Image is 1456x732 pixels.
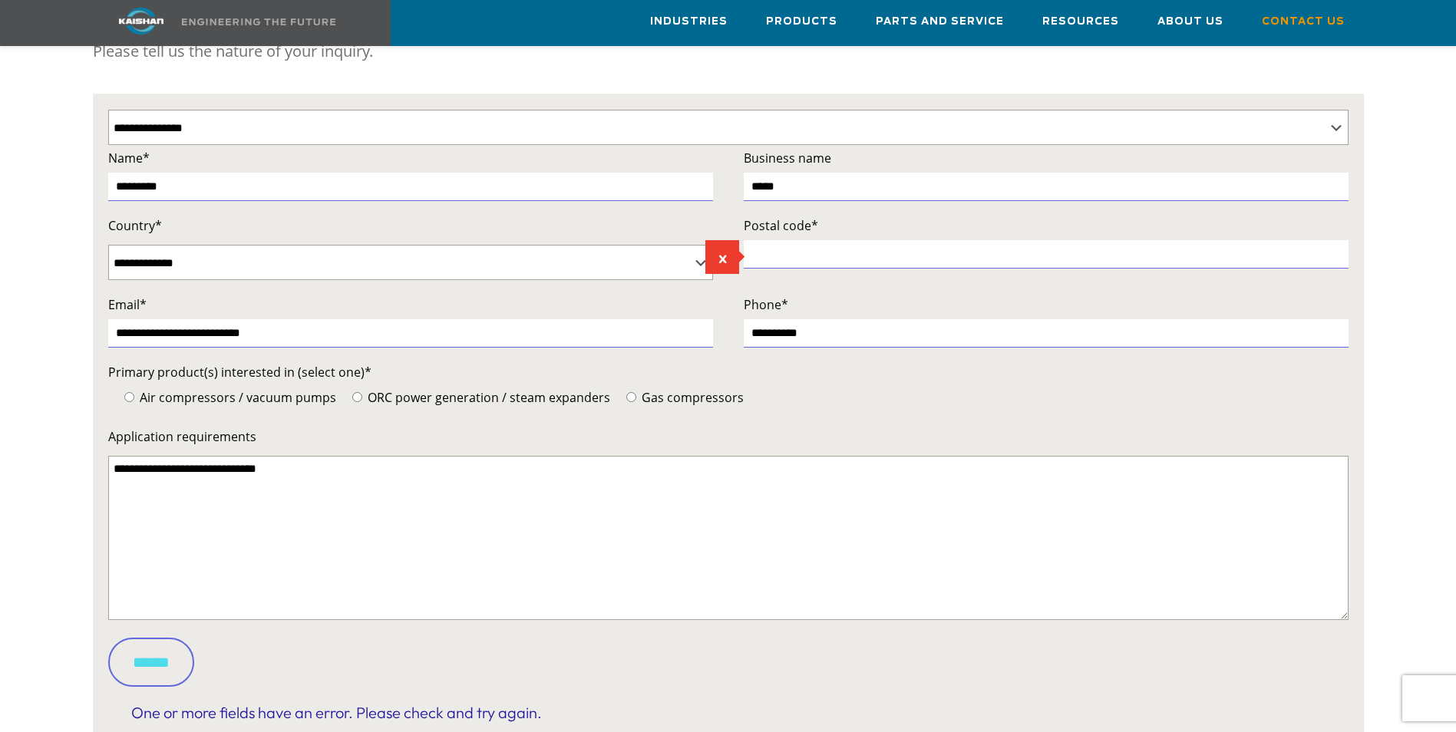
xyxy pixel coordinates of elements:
span: Products [766,13,837,31]
label: Country* [108,215,713,236]
p: Please tell us the nature of your inquiry. [93,36,1364,67]
a: Products [766,1,837,42]
span: The field is required. [705,240,739,274]
span: Gas compressors [639,389,744,406]
a: Parts and Service [876,1,1004,42]
span: Air compressors / vacuum pumps [137,389,336,406]
span: Resources [1042,13,1119,31]
label: Application requirements [108,426,1349,447]
div: One or more fields have an error. Please check and try again. [116,698,1341,727]
span: About Us [1157,13,1223,31]
a: Industries [650,1,728,42]
img: Engineering the future [182,18,335,25]
label: Phone* [744,294,1349,315]
label: Email* [108,294,713,315]
label: Business name [744,147,1349,169]
input: Gas compressors [626,392,636,402]
a: Resources [1042,1,1119,42]
img: kaishan logo [84,8,199,35]
form: Contact form [108,147,1349,727]
input: ORC power generation / steam expanders [352,392,362,402]
label: Name* [108,147,713,169]
span: Industries [650,13,728,31]
span: Contact Us [1262,13,1345,31]
a: About Us [1157,1,1223,42]
a: Contact Us [1262,1,1345,42]
span: Parts and Service [876,13,1004,31]
input: Air compressors / vacuum pumps [124,392,134,402]
label: Postal code* [744,215,1349,236]
span: ORC power generation / steam expanders [365,389,610,406]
